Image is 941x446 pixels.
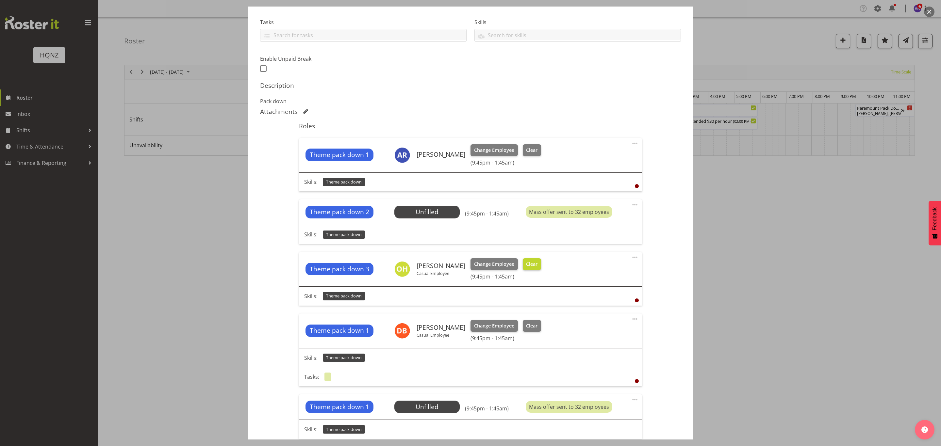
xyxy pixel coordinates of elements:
[260,30,466,40] input: Search for tasks
[474,322,514,329] span: Change Employee
[394,323,410,339] img: dana-bergmann11193.jpg
[304,425,318,433] p: Skills:
[299,122,642,130] h5: Roles
[417,151,465,158] h6: [PERSON_NAME]
[635,184,639,188] div: User is clocked out
[260,97,681,105] p: Pack down
[304,354,318,362] p: Skills:
[635,379,639,383] div: User is clocked out
[260,18,467,26] label: Tasks
[304,373,319,381] p: Tasks:
[260,108,298,116] h5: Attachments
[526,261,537,268] span: Clear
[260,55,359,63] label: Enable Unpaid Break
[310,326,369,335] span: Theme pack down 1
[326,355,362,361] span: Theme pack down
[470,144,518,156] button: Change Employee
[475,30,681,40] input: Search for skills
[310,402,369,412] span: Theme pack down 1
[326,231,362,238] span: Theme pack down
[470,335,541,342] h6: (9:45pm - 1:45am)
[416,402,438,411] span: Unfilled
[304,231,318,238] p: Skills:
[526,206,612,218] div: Mass offer sent to 32 employees
[470,273,541,280] h6: (9:45pm - 1:45am)
[474,147,514,154] span: Change Employee
[417,271,465,276] p: Casual Employee
[470,159,541,166] h6: (9:45pm - 1:45am)
[526,322,537,329] span: Clear
[326,293,362,299] span: Theme pack down
[929,201,941,245] button: Feedback - Show survey
[465,405,509,412] h6: (9:45pm - 1:45am)
[526,147,537,154] span: Clear
[470,320,518,332] button: Change Employee
[635,298,639,302] div: User is clocked out
[474,18,681,26] label: Skills
[416,207,438,216] span: Unfilled
[523,144,541,156] button: Clear
[932,207,938,230] span: Feedback
[326,426,362,433] span: Theme pack down
[417,332,465,338] p: Casual Employee
[470,258,518,270] button: Change Employee
[394,147,410,163] img: alex-romanytchev10814.jpg
[417,324,465,331] h6: [PERSON_NAME]
[921,426,928,433] img: help-xxl-2.png
[260,82,681,89] h5: Description
[474,261,514,268] span: Change Employee
[304,178,318,186] p: Skills:
[526,401,612,413] div: Mass offer sent to 32 employees
[465,210,509,217] h6: (9:45pm - 1:45am)
[304,292,318,300] p: Skills:
[523,258,541,270] button: Clear
[394,261,410,277] img: otis-haysmith11188.jpg
[310,150,369,160] span: Theme pack down 1
[326,179,362,185] span: Theme pack down
[310,207,369,217] span: Theme pack down 2
[417,262,465,269] h6: [PERSON_NAME]
[310,264,369,274] span: Theme pack down 3
[523,320,541,332] button: Clear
